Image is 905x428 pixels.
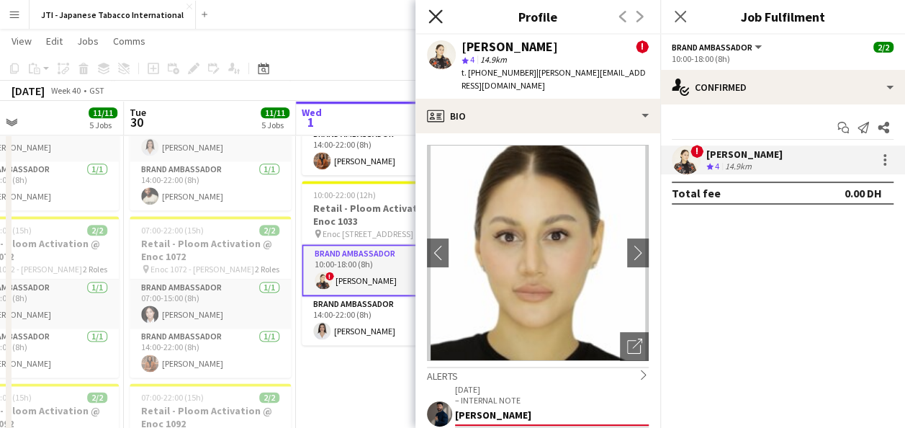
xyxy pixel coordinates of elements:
[415,7,660,26] h3: Profile
[130,216,291,378] app-job-card: 07:00-22:00 (15h)2/2Retail - Ploom Activation @ Enoc 1072 Enoc 1072 - [PERSON_NAME]2 RolesBrand A...
[12,35,32,48] span: View
[461,67,536,78] span: t. [PHONE_NUMBER]
[715,161,719,171] span: 4
[300,114,322,130] span: 1
[130,280,291,329] app-card-role: Brand Ambassador1/107:00-15:00 (8h)[PERSON_NAME]
[89,85,104,96] div: GST
[107,32,151,50] a: Comms
[30,1,196,29] button: JTI - Japanese Tabacco International
[323,228,413,239] span: Enoc [STREET_ADDRESS]
[470,54,474,65] span: 4
[87,392,107,403] span: 2/2
[706,148,783,161] div: [PERSON_NAME]
[455,395,649,406] p: – INTERNAL NOTE
[77,35,99,48] span: Jobs
[722,161,755,173] div: 14.9km
[259,225,279,236] span: 2/2
[302,181,463,345] app-job-card: 10:00-22:00 (12h)2/2Retail - Ploom Activation @ Enoc 1033 Enoc [STREET_ADDRESS]2 RolesBrand Ambas...
[150,264,254,275] span: Enoc 1072 - [PERSON_NAME]
[477,54,510,65] span: 14.9km
[302,202,463,228] h3: Retail - Ploom Activation @ Enoc 1033
[690,145,703,158] span: !
[461,40,558,53] div: [PERSON_NAME]
[672,42,764,53] button: Brand Ambassador
[660,70,905,104] div: Confirmed
[130,106,146,119] span: Tue
[40,32,68,50] a: Edit
[12,84,45,98] div: [DATE]
[89,120,117,130] div: 5 Jobs
[259,392,279,403] span: 2/2
[141,225,204,236] span: 07:00-22:00 (15h)
[130,161,291,210] app-card-role: Brand Ambassador1/114:00-22:00 (8h)[PERSON_NAME]
[313,190,376,200] span: 10:00-22:00 (12h)
[873,42,893,53] span: 2/2
[130,237,291,263] h3: Retail - Ploom Activation @ Enoc 1072
[46,35,63,48] span: Edit
[48,85,84,96] span: Week 40
[415,99,660,133] div: Bio
[302,244,463,296] app-card-role: Brand Ambassador1/110:00-18:00 (8h)![PERSON_NAME]
[672,53,893,64] div: 10:00-18:00 (8h)
[261,107,289,118] span: 11/11
[261,120,289,130] div: 5 Jobs
[427,367,649,383] div: Alerts
[6,32,37,50] a: View
[427,145,649,361] img: Crew avatar or photo
[455,409,649,422] div: [PERSON_NAME]
[71,32,104,50] a: Jobs
[325,272,334,280] span: !
[255,264,279,275] span: 2 Roles
[127,114,146,130] span: 30
[302,296,463,345] app-card-role: Brand Ambassador1/114:00-22:00 (8h)[PERSON_NAME]
[672,42,752,53] span: Brand Ambassador
[89,107,117,118] span: 11/11
[455,384,649,395] p: [DATE]
[87,225,107,236] span: 2/2
[461,67,646,91] span: | [PERSON_NAME][EMAIL_ADDRESS][DOMAIN_NAME]
[113,35,145,48] span: Comms
[636,40,649,53] span: !
[130,112,291,161] app-card-role: Brand Ambassador1/107:00-15:00 (8h)[PERSON_NAME]
[620,332,649,361] div: Open photos pop-in
[660,7,905,26] h3: Job Fulfilment
[672,186,721,200] div: Total fee
[130,329,291,378] app-card-role: Brand Ambassador1/114:00-22:00 (8h)[PERSON_NAME]
[302,126,463,175] app-card-role: Brand Ambassador1/114:00-22:00 (8h)[PERSON_NAME]
[83,264,107,275] span: 2 Roles
[845,186,882,200] div: 0.00 DH
[141,392,204,403] span: 07:00-22:00 (15h)
[302,106,322,119] span: Wed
